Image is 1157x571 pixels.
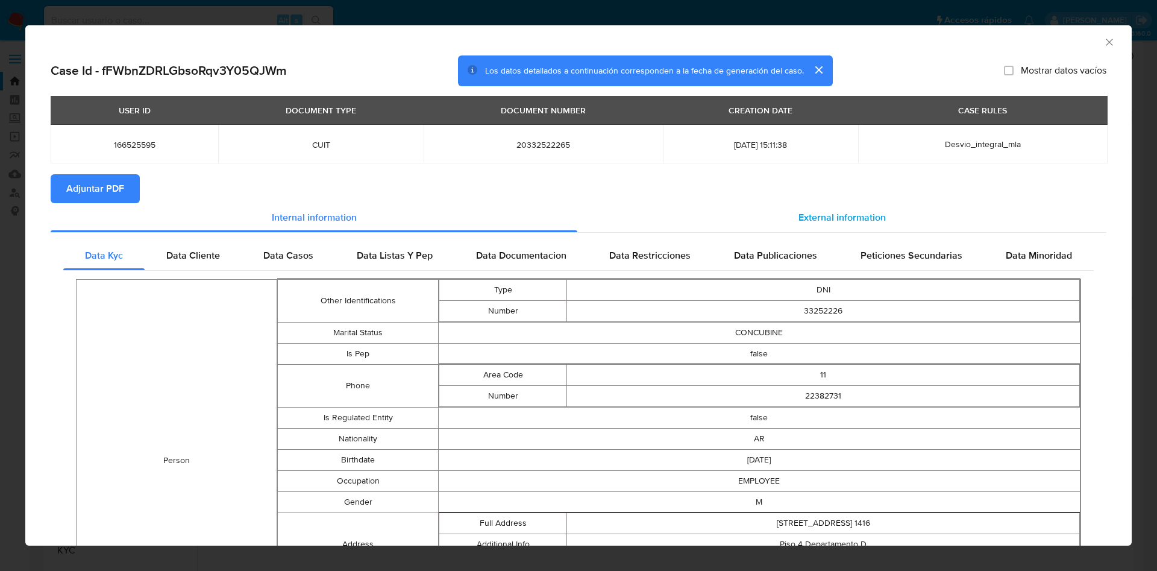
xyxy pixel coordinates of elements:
[438,491,1080,513] td: M
[278,470,438,491] td: Occupation
[567,364,1080,385] td: 11
[438,407,1080,428] td: false
[278,100,363,121] div: DOCUMENT TYPE
[85,248,123,262] span: Data Kyc
[798,210,886,224] span: External information
[51,174,140,203] button: Adjuntar PDF
[439,279,567,300] td: Type
[278,428,438,449] td: Nationality
[438,343,1080,364] td: false
[945,138,1021,150] span: Desvio_integral_mla
[263,248,313,262] span: Data Casos
[861,248,962,262] span: Peticiones Secundarias
[485,65,804,77] span: Los datos detallados a continuación corresponden a la fecha de generación del caso.
[1004,66,1014,75] input: Mostrar datos vacíos
[438,449,1080,470] td: [DATE]
[278,449,438,470] td: Birthdate
[272,210,357,224] span: Internal information
[278,279,438,322] td: Other Identifications
[51,203,1106,232] div: Detailed info
[63,241,1094,270] div: Detailed internal info
[66,175,124,202] span: Adjuntar PDF
[438,322,1080,343] td: CONCUBINE
[494,100,593,121] div: DOCUMENT NUMBER
[233,139,409,150] span: CUIT
[1103,36,1114,47] button: Cerrar ventana
[278,407,438,428] td: Is Regulated Entity
[567,385,1080,406] td: 22382731
[804,55,833,84] button: cerrar
[438,470,1080,491] td: EMPLOYEE
[438,428,1080,449] td: AR
[278,322,438,343] td: Marital Status
[439,300,567,321] td: Number
[567,534,1080,555] td: Piso 4 Departamento D
[65,139,204,150] span: 166525595
[278,364,438,407] td: Phone
[567,300,1080,321] td: 33252226
[439,513,567,534] td: Full Address
[111,100,158,121] div: USER ID
[677,139,844,150] span: [DATE] 15:11:38
[1006,248,1072,262] span: Data Minoridad
[357,248,433,262] span: Data Listas Y Pep
[439,364,567,385] td: Area Code
[166,248,220,262] span: Data Cliente
[51,63,287,78] h2: Case Id - fFWbnZDRLGbsoRqv3Y05QJWm
[278,343,438,364] td: Is Pep
[567,279,1080,300] td: DNI
[439,534,567,555] td: Additional Info
[278,491,438,513] td: Gender
[734,248,817,262] span: Data Publicaciones
[439,385,567,406] td: Number
[951,100,1014,121] div: CASE RULES
[25,25,1132,546] div: closure-recommendation-modal
[1021,65,1106,77] span: Mostrar datos vacíos
[567,513,1080,534] td: [STREET_ADDRESS] 1416
[721,100,800,121] div: CREATION DATE
[609,248,691,262] span: Data Restricciones
[476,248,566,262] span: Data Documentacion
[438,139,648,150] span: 20332522265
